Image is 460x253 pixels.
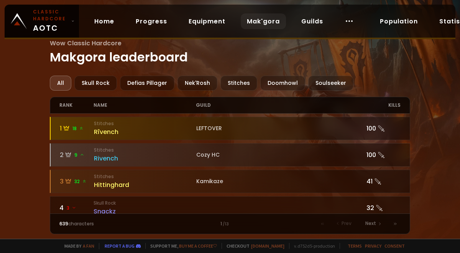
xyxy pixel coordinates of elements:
span: Next [365,220,376,227]
div: LEFTOVER [196,124,367,132]
h1: Makgora leaderboard [50,38,411,66]
small: Classic Hardcore [33,8,68,22]
a: Mak'gora [241,13,286,29]
div: 2 [60,150,94,160]
div: Cozy HC [196,151,367,159]
small: / 13 [223,221,229,227]
div: 41 [366,177,401,186]
div: Hittinghard [94,180,196,190]
a: Equipment [182,13,232,29]
a: Home [88,13,120,29]
div: Rivench [94,154,196,163]
div: characters [59,220,145,227]
span: 639 [59,220,68,227]
div: Skull Rock [74,76,117,91]
span: v. d752d5 - production [289,243,335,249]
a: Buy me a coffee [179,243,217,249]
a: Classic HardcoreAOTC [5,5,79,38]
div: rank [59,97,94,113]
span: 3 [67,205,76,212]
div: Stitches [220,76,257,91]
a: Population [374,13,424,29]
span: 9 [74,152,84,159]
div: 3 [60,177,94,186]
a: 332 StitchesHittinghardKamikaze41 [50,170,411,193]
span: 32 [74,178,87,185]
a: 118 StitchesRîvenchLEFTOVER100 [50,117,411,140]
a: [DOMAIN_NAME] [251,243,284,249]
div: 32 [366,203,401,213]
a: a fan [83,243,94,249]
div: name [94,97,196,113]
a: 29StitchesRivenchCozy HC100 [50,143,411,167]
div: 4 [59,203,94,213]
div: All [50,76,71,91]
a: Progress [130,13,173,29]
span: Checkout [222,243,284,249]
span: Prev [342,220,352,227]
div: Kamikaze [196,177,367,185]
small: Skull Rock [94,200,196,207]
small: Stitches [94,173,196,180]
span: Wow Classic Hardcore [50,38,411,48]
div: 100 [366,150,401,160]
div: Snackz [94,207,196,216]
a: Report a bug [105,243,135,249]
div: Defias Pillager [120,76,174,91]
div: 1 [145,220,315,227]
a: Guilds [295,13,329,29]
div: Nek'Rosh [177,76,217,91]
span: Made by [60,243,94,249]
div: Doomhowl [260,76,305,91]
div: 1 [60,124,94,133]
span: Support me, [145,243,217,249]
div: Soulseeker [308,76,353,91]
div: 100 [366,124,401,133]
a: Consent [384,243,405,249]
a: Terms [348,243,362,249]
small: Stitches [94,120,196,127]
span: 18 [72,125,84,132]
a: 43 Skull RockSnackz32 [50,196,411,220]
span: AOTC [33,8,68,34]
div: kills [366,97,401,113]
a: Privacy [365,243,381,249]
small: Stitches [94,147,196,154]
div: Rîvench [94,127,196,137]
div: guild [196,97,366,113]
